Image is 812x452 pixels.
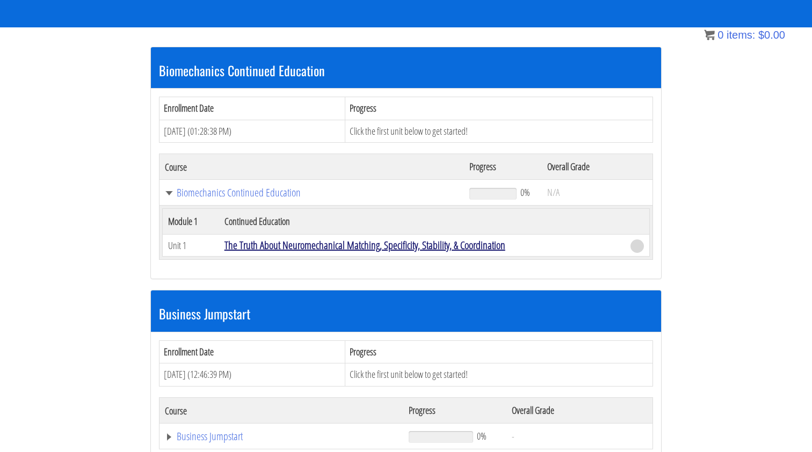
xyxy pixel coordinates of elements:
td: - [506,424,653,449]
td: [DATE] (01:28:38 PM) [160,120,345,143]
th: Continued Education [219,209,625,235]
td: Unit 1 [163,235,219,257]
a: 0 items: $0.00 [704,29,785,41]
td: [DATE] (12:46:39 PM) [160,363,345,387]
th: Enrollment Date [160,97,345,120]
th: Course [160,154,464,180]
th: Progress [464,154,542,180]
span: items: [727,29,755,41]
span: $ [758,29,764,41]
th: Progress [345,97,653,120]
th: Enrollment Date [160,340,345,363]
span: 0% [477,430,487,442]
th: Course [160,398,403,424]
bdi: 0.00 [758,29,785,41]
h3: Biomechanics Continued Education [159,63,653,77]
th: Module 1 [163,209,219,235]
img: icon11.png [704,30,715,40]
td: N/A [542,180,653,206]
a: The Truth About Neuromechanical Matching, Specificity, Stability, & Coordination [224,238,505,252]
th: Overall Grade [506,398,653,424]
th: Progress [345,340,653,363]
h3: Business Jumpstart [159,307,653,320]
span: 0 [717,29,723,41]
a: Business Jumpstart [165,431,398,442]
span: 0% [520,186,530,198]
a: Biomechanics Continued Education [165,187,459,198]
th: Overall Grade [542,154,653,180]
td: Click the first unit below to get started! [345,120,653,143]
td: Click the first unit below to get started! [345,363,653,387]
th: Progress [403,398,506,424]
